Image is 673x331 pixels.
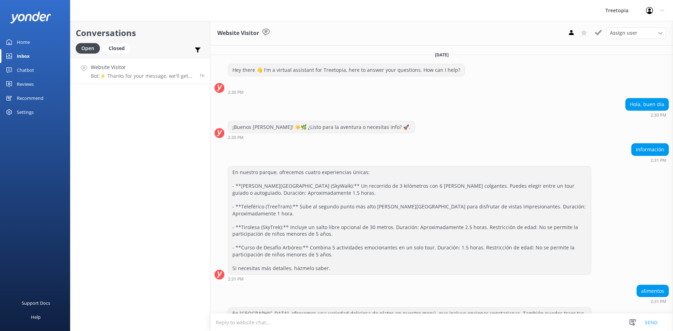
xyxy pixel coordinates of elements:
[228,64,464,76] div: Hey there 👋 I'm a virtual assistant for Treetopia, here to answer your questions. How can I help?
[610,29,637,37] span: Assign user
[651,158,666,163] strong: 2:31 PM
[103,44,134,52] a: Closed
[11,12,51,23] img: yonder-white-logo.png
[625,112,669,117] div: 02:30pm 14-Aug-2025 (UTC -06:00) America/Mexico_City
[91,63,194,71] h4: Website Visitor
[199,73,205,78] span: 02:31pm 14-Aug-2025 (UTC -06:00) America/Mexico_City
[70,58,210,84] a: Website VisitorBot:⚡ Thanks for your message, we'll get back to you as soon as we can. You're als...
[228,90,465,95] div: 02:30pm 14-Aug-2025 (UTC -06:00) America/Mexico_City
[217,29,259,38] h3: Website Visitor
[76,26,205,40] h2: Conversations
[17,91,43,105] div: Recommend
[631,158,669,163] div: 02:31pm 14-Aug-2025 (UTC -06:00) America/Mexico_City
[637,299,669,304] div: 02:31pm 14-Aug-2025 (UTC -06:00) America/Mexico_City
[228,276,591,281] div: 02:31pm 14-Aug-2025 (UTC -06:00) America/Mexico_City
[228,135,415,140] div: 02:30pm 14-Aug-2025 (UTC -06:00) America/Mexico_City
[228,166,591,274] div: En nuestro parque, ofrecemos cuatro experiencias únicas: - **[PERSON_NAME][GEOGRAPHIC_DATA] (SkyW...
[228,308,591,326] div: En [GEOGRAPHIC_DATA], ofrecemos una variedad deliciosa de platos en nuestro menú, que incluye opc...
[228,277,244,281] strong: 2:31 PM
[17,105,34,119] div: Settings
[651,113,666,117] strong: 2:30 PM
[431,52,453,58] span: [DATE]
[17,77,34,91] div: Reviews
[17,35,30,49] div: Home
[228,90,244,95] strong: 2:30 PM
[228,121,415,133] div: ¡Buenos [PERSON_NAME]! ☀️🌿 ¿Listo para la aventura o necesitas info? 🚀.
[632,144,668,156] div: Información
[17,63,34,77] div: Chatbot
[76,44,103,52] a: Open
[103,43,130,54] div: Closed
[637,285,668,297] div: alimentos
[22,296,50,310] div: Support Docs
[31,310,41,324] div: Help
[606,27,666,39] div: Assign User
[651,299,666,304] strong: 2:31 PM
[626,98,668,110] div: Hola, buen día
[91,73,194,79] p: Bot: ⚡ Thanks for your message, we'll get back to you as soon as we can. You're also welcome to k...
[76,43,100,54] div: Open
[228,136,244,140] strong: 2:30 PM
[17,49,30,63] div: Inbox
